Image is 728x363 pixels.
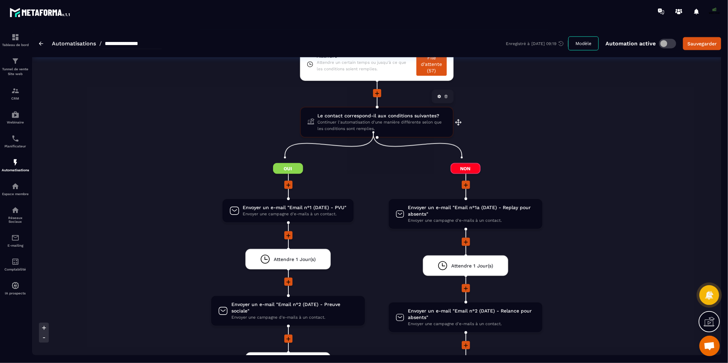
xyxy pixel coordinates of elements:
[2,97,29,100] p: CRM
[451,163,481,174] span: Non
[451,263,493,269] span: Attendre 1 Jour(s)
[2,192,29,196] p: Espace membre
[408,308,536,321] span: Envoyer un e-mail "Email n°2 (DATE) - Relance pour absents"
[2,129,29,153] a: schedulerschedulerPlanificateur
[2,216,29,223] p: Réseaux Sociaux
[52,40,96,47] a: Automatisations
[99,40,102,47] span: /
[10,6,71,18] img: logo
[408,321,536,327] span: Envoyer une campagne d'e-mails à un contact.
[568,37,599,50] button: Modèle
[317,59,413,72] span: Attendre un certain temps ou jusqu'à ce que les conditions soient remplies.
[231,314,358,321] span: Envoyer une campagne d'e-mails à un contact.
[318,113,446,119] span: Le contact correspond-il aux conditions suivantes?
[243,211,347,217] span: Envoyer une campagne d'e-mails à un contact.
[11,158,19,166] img: automations
[11,33,19,41] img: formation
[2,252,29,276] a: accountantaccountantComptabilité
[2,168,29,172] p: Automatisations
[11,258,19,266] img: accountant
[2,244,29,247] p: E-mailing
[408,217,536,224] span: Envoyer une campagne d'e-mails à un contact.
[231,301,358,314] span: Envoyer un e-mail "Email n°2 (DATE) - Preuve sociale"
[2,105,29,129] a: automationsautomationsWebinaire
[2,201,29,229] a: social-networksocial-networkRéseaux Sociaux
[11,111,19,119] img: automations
[687,40,717,47] div: Sauvegarder
[416,53,446,76] a: File d'attente (57)
[243,204,347,211] span: Envoyer un e-mail "Email n°1 (DATE) - PVU"
[11,182,19,190] img: automations
[273,163,303,174] span: Oui
[683,37,721,50] button: Sauvegarder
[2,229,29,252] a: emailemailE-mailing
[39,42,43,46] img: arrow
[11,87,19,95] img: formation
[11,281,19,290] img: automations
[11,206,19,214] img: social-network
[2,291,29,295] p: IA prospects
[531,41,556,46] p: [DATE] 09:19
[605,40,656,47] p: Automation active
[2,82,29,105] a: formationformationCRM
[2,120,29,124] p: Webinaire
[2,144,29,148] p: Planificateur
[2,177,29,201] a: automationsautomationsEspace membre
[2,28,29,52] a: formationformationTableau de bord
[318,119,446,132] span: Continuer l'automatisation d'une manière différente selon que les conditions sont remplies.
[2,153,29,177] a: automationsautomationsAutomatisations
[11,57,19,65] img: formation
[274,256,316,263] span: Attendre 1 Jour(s)
[11,134,19,143] img: scheduler
[699,336,720,356] a: Ouvrir le chat
[2,267,29,271] p: Comptabilité
[408,204,536,217] span: Envoyer un e-mail "Email n°1a (DATE) - Replay pour absents"
[2,43,29,47] p: Tableau de bord
[506,41,568,47] div: Enregistré à
[2,67,29,76] p: Tunnel de vente Site web
[11,234,19,242] img: email
[2,52,29,82] a: formationformationTunnel de vente Site web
